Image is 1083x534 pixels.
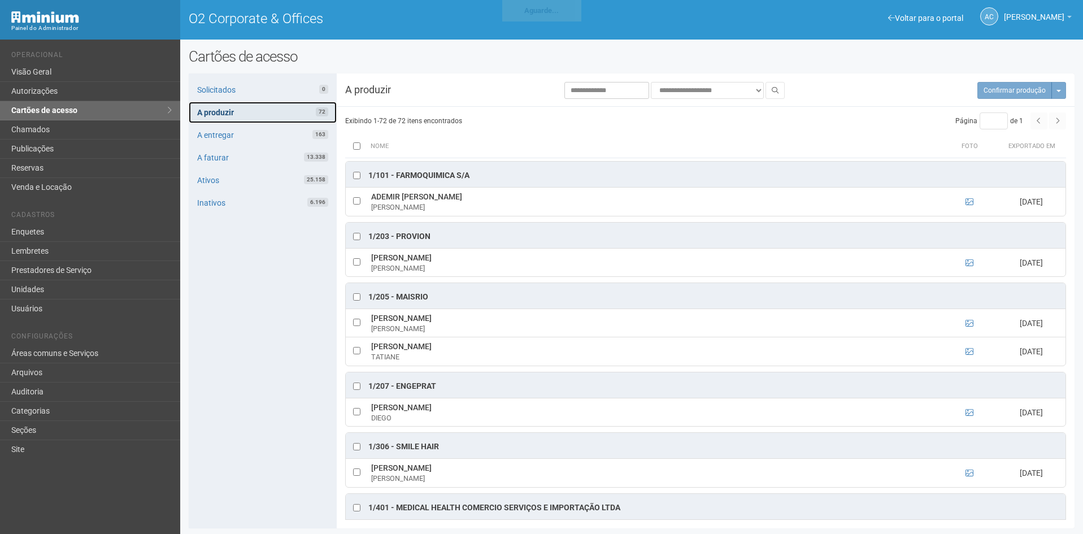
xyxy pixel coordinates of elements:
[304,175,328,184] span: 25.158
[965,319,973,328] a: Ver foto
[955,117,1023,125] span: Página de 1
[337,85,460,95] h3: A produzir
[1004,2,1064,21] span: Ana Carla de Carvalho Silva
[189,192,336,214] a: Inativos6.196
[371,324,938,334] div: [PERSON_NAME]
[312,130,328,139] span: 163
[368,170,469,181] div: 1/101 - FARMOQUIMICA S/A
[371,413,938,423] div: DIEGO
[368,135,942,158] th: Nome
[1004,14,1072,23] a: [PERSON_NAME]
[1020,408,1043,417] span: [DATE]
[368,337,941,366] td: [PERSON_NAME]
[368,292,428,303] div: 1/205 - MAISRIO
[371,202,938,212] div: [PERSON_NAME]
[189,48,1075,65] h2: Cartões de acesso
[371,474,938,484] div: [PERSON_NAME]
[965,258,973,267] a: Ver foto
[965,468,973,477] a: Ver foto
[1020,319,1043,328] span: [DATE]
[1020,347,1043,356] span: [DATE]
[1020,258,1043,267] span: [DATE]
[368,502,620,514] div: 1/401 - MEDICAL HEALTH COMERCIO SERVIÇOS E IMPORTAÇÃO LTDA
[316,107,328,116] span: 72
[368,231,430,242] div: 1/203 - PROVION
[11,11,79,23] img: Minium
[1020,468,1043,477] span: [DATE]
[371,263,938,273] div: [PERSON_NAME]
[319,85,328,94] span: 0
[11,23,172,33] div: Painel do Administrador
[307,198,328,207] span: 6.196
[368,188,941,216] td: ADEMIR [PERSON_NAME]
[368,309,941,337] td: [PERSON_NAME]
[368,248,941,276] td: [PERSON_NAME]
[368,459,941,487] td: [PERSON_NAME]
[11,211,172,223] li: Cadastros
[189,170,336,191] a: Ativos25.158
[189,102,336,123] a: A produzir72
[11,51,172,63] li: Operacional
[345,117,462,125] span: Exibindo 1-72 de 72 itens encontrados
[368,381,436,392] div: 1/207 - ENGEPRAT
[965,408,973,417] a: Ver foto
[980,7,998,25] a: AC
[965,347,973,356] a: Ver foto
[189,124,336,146] a: A entregar163
[368,441,439,453] div: 1/306 - Smile Hair
[942,135,998,158] th: Foto
[189,11,623,26] h1: O2 Corporate & Offices
[11,332,172,344] li: Configurações
[888,14,963,23] a: Voltar para o portal
[371,352,938,362] div: TATIANE
[368,398,941,426] td: [PERSON_NAME]
[304,153,328,162] span: 13.338
[189,79,336,101] a: Solicitados0
[965,197,973,206] a: Ver foto
[189,147,336,168] a: A faturar13.338
[1008,142,1055,150] span: Exportado em
[1020,197,1043,206] span: [DATE]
